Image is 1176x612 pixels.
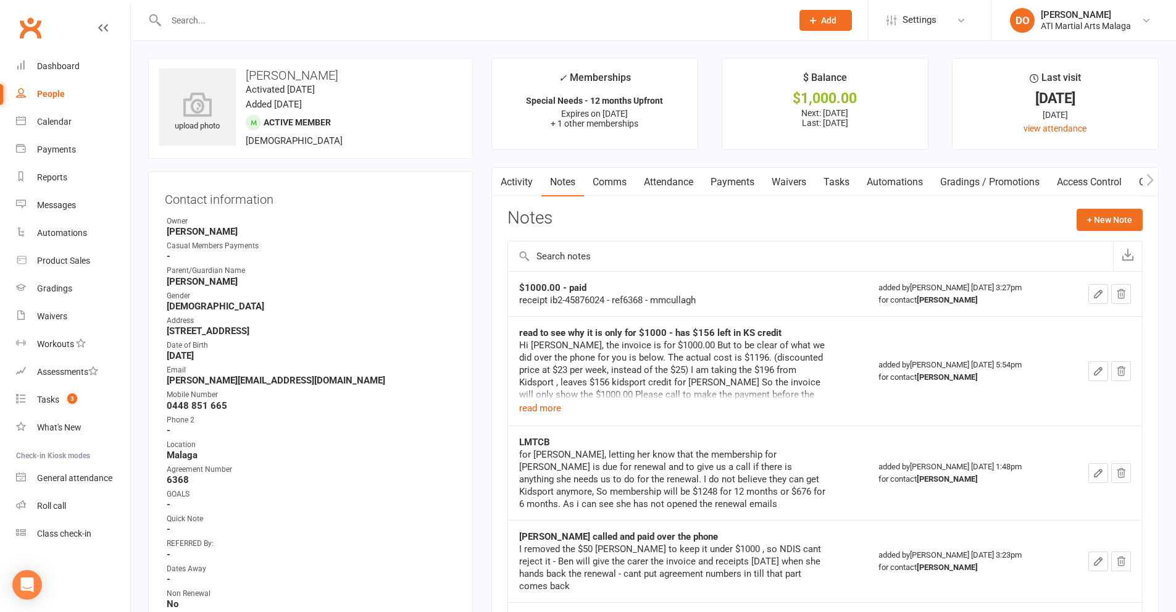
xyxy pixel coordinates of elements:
strong: - [167,524,456,535]
div: added by [PERSON_NAME] [DATE] 5:54pm [878,359,1060,384]
strong: - [167,499,456,510]
span: 3 [67,393,77,404]
strong: No [167,598,456,610]
h3: Notes [507,209,553,231]
div: GOALS [167,488,456,500]
div: Non Renewal [167,588,456,600]
a: Dashboard [16,52,130,80]
a: Class kiosk mode [16,520,130,548]
div: Location [167,439,456,451]
div: Gradings [37,283,72,293]
div: for contact [878,561,1060,574]
strong: $1000.00 - paid [519,282,586,293]
span: + 1 other memberships [551,119,638,128]
strong: LMTCB [519,437,550,448]
strong: [STREET_ADDRESS] [167,325,456,337]
div: added by [PERSON_NAME] [DATE] 3:27pm [878,282,1060,306]
i: ✓ [559,72,567,84]
div: ATI Martial Arts Malaga [1041,20,1131,31]
a: Payments [702,168,763,196]
div: receipt ib2-45876024 - ref6368 - mmcullagh [519,294,828,306]
div: Memberships [559,70,631,93]
a: Gradings / Promotions [932,168,1048,196]
div: upload photo [159,92,236,133]
a: Access Control [1048,168,1130,196]
strong: 6368 [167,474,456,485]
div: for [PERSON_NAME], letting her know that the membership for [PERSON_NAME] is due for renewal and ... [519,448,828,510]
time: Added [DATE] [246,99,302,110]
span: Active member [264,117,331,127]
div: What's New [37,422,81,432]
button: read more [519,401,561,416]
div: Parent/Guardian Name [167,265,456,277]
span: Settings [903,6,936,34]
a: Product Sales [16,247,130,275]
a: Calendar [16,108,130,136]
div: [DATE] [964,108,1147,122]
button: + New Note [1077,209,1143,231]
strong: [PERSON_NAME] [167,276,456,287]
strong: [PERSON_NAME] called and paid over the phone [519,531,718,542]
a: Attendance [635,168,702,196]
strong: [PERSON_NAME] [917,563,978,572]
div: Dates Away [167,563,456,575]
div: Gender [167,290,456,302]
div: Class check-in [37,529,91,539]
div: REFERRED By: [167,538,456,550]
div: General attendance [37,473,112,483]
strong: [DATE] [167,350,456,361]
strong: Special Needs - 12 months Upfront [526,96,663,106]
a: Assessments [16,358,130,386]
a: Clubworx [15,12,46,43]
div: Quick Note [167,513,456,525]
div: Agreement Number [167,464,456,476]
div: People [37,89,65,99]
button: Add [799,10,852,31]
strong: - [167,251,456,262]
a: Comms [584,168,635,196]
strong: - [167,574,456,585]
strong: [PERSON_NAME] [917,474,978,484]
strong: 0448 851 665 [167,400,456,411]
a: People [16,80,130,108]
div: $ Balance [803,70,847,92]
div: Dashboard [37,61,80,71]
a: Roll call [16,492,130,520]
strong: [DEMOGRAPHIC_DATA] [167,301,456,312]
div: Payments [37,145,76,154]
div: Owner [167,216,456,227]
div: for contact [878,371,1060,384]
div: Casual Members Payments [167,240,456,252]
div: Messages [37,200,76,210]
span: Expires on [DATE] [561,109,628,119]
a: view attendance [1024,124,1086,133]
div: Open Intercom Messenger [12,570,42,600]
time: Activated [DATE] [246,84,315,95]
span: Add [821,15,836,25]
a: Waivers [16,303,130,330]
strong: Malaga [167,450,456,461]
div: Email [167,364,456,376]
a: Notes [541,168,584,196]
div: Workouts [37,339,74,349]
a: Payments [16,136,130,164]
a: General attendance kiosk mode [16,464,130,492]
div: I removed the $50 [PERSON_NAME] to keep it under $1000 , so NDIS cant reject it - Ben will give t... [519,543,828,592]
strong: [PERSON_NAME] [167,226,456,237]
a: Waivers [763,168,815,196]
div: Date of Birth [167,340,456,351]
a: What's New [16,414,130,442]
div: $1,000.00 [733,92,917,105]
div: Waivers [37,311,67,321]
a: Automations [16,219,130,247]
a: Automations [858,168,932,196]
div: Hi [PERSON_NAME], the invoice is for $1000.00 But to be clear of what we did over the phone for y... [519,339,828,463]
strong: read to see why it is only for $1000 - has $156 left in KS credit [519,327,782,338]
span: [DEMOGRAPHIC_DATA] [246,135,343,146]
a: Workouts [16,330,130,358]
p: Next: [DATE] Last: [DATE] [733,108,917,128]
div: Mobile Number [167,389,456,401]
a: Tasks [815,168,858,196]
div: Tasks [37,395,59,405]
div: DO [1010,8,1035,33]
